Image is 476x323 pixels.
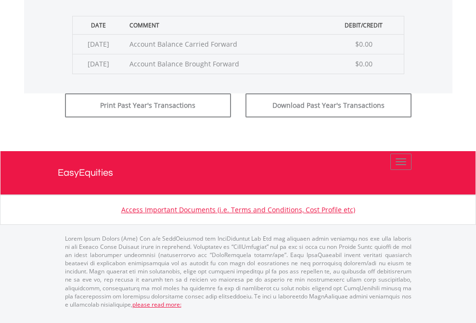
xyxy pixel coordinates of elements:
p: Lorem Ipsum Dolors (Ame) Con a/e SeddOeiusmod tem InciDiduntut Lab Etd mag aliquaen admin veniamq... [65,234,412,309]
td: [DATE] [72,54,125,74]
td: [DATE] [72,34,125,54]
a: Access Important Documents (i.e. Terms and Conditions, Cost Profile etc) [121,205,355,214]
th: Date [72,16,125,34]
span: $0.00 [355,59,373,68]
td: Account Balance Brought Forward [125,54,324,74]
span: $0.00 [355,39,373,49]
button: Download Past Year's Transactions [245,93,412,117]
button: Print Past Year's Transactions [65,93,231,117]
td: Account Balance Carried Forward [125,34,324,54]
a: EasyEquities [58,151,419,194]
th: Debit/Credit [324,16,404,34]
a: please read more: [132,300,181,309]
th: Comment [125,16,324,34]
